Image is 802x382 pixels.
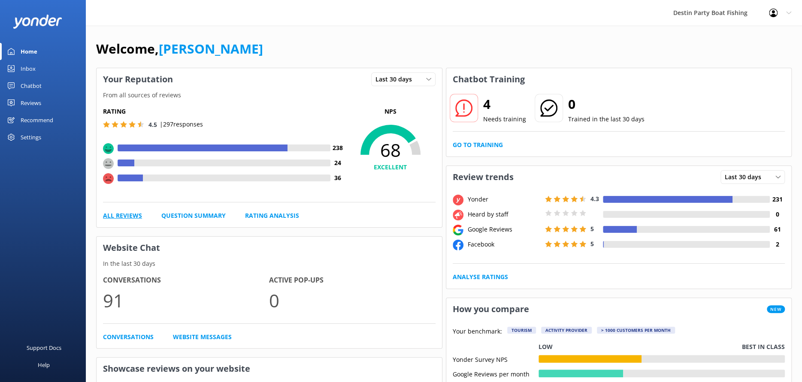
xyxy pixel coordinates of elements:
[21,111,53,129] div: Recommend
[541,327,592,334] div: Activity Provider
[269,275,435,286] h4: Active Pop-ups
[375,75,417,84] span: Last 30 days
[770,225,785,234] h4: 61
[245,211,299,220] a: Rating Analysis
[159,40,263,57] a: [PERSON_NAME]
[590,240,594,248] span: 5
[466,240,543,249] div: Facebook
[466,195,543,204] div: Yonder
[148,120,157,129] span: 4.5
[590,225,594,233] span: 5
[13,15,62,29] img: yonder-white-logo.png
[103,275,269,286] h4: Conversations
[38,356,50,373] div: Help
[466,210,543,219] div: Heard by staff
[568,114,645,124] p: Trained in the last 30 days
[725,172,766,182] span: Last 30 days
[21,94,41,111] div: Reviews
[330,158,345,168] h4: 24
[103,332,154,342] a: Conversations
[21,43,37,60] div: Home
[453,370,539,377] div: Google Reviews per month
[97,90,442,100] p: From all sources of reviews
[269,286,435,315] p: 0
[97,259,442,268] p: In the last 30 days
[21,60,36,77] div: Inbox
[507,327,536,334] div: Tourism
[770,240,785,249] h4: 2
[446,166,520,188] h3: Review trends
[345,139,436,161] span: 68
[770,210,785,219] h4: 0
[173,332,232,342] a: Website Messages
[97,358,442,380] h3: Showcase reviews on your website
[345,107,436,116] p: NPS
[160,120,203,129] p: | 297 responses
[539,342,553,352] p: Low
[103,107,345,116] h5: Rating
[466,225,543,234] div: Google Reviews
[96,39,263,59] h1: Welcome,
[161,211,226,220] a: Question Summary
[483,94,526,114] h2: 4
[597,327,675,334] div: > 1000 customers per month
[103,211,142,220] a: All Reviews
[483,114,526,124] p: Needs training
[446,68,531,90] h3: Chatbot Training
[27,339,61,356] div: Support Docs
[453,355,539,363] div: Yonder Survey NPS
[97,68,179,90] h3: Your Reputation
[453,327,502,337] p: Your benchmark:
[97,237,442,259] h3: Website Chat
[590,195,599,203] span: 4.3
[453,140,503,150] a: Go to Training
[568,94,645,114] h2: 0
[21,77,42,94] div: Chatbot
[103,286,269,315] p: 91
[446,298,536,320] h3: How you compare
[767,305,785,313] span: New
[453,272,508,282] a: Analyse Ratings
[742,342,785,352] p: Best in class
[330,143,345,153] h4: 238
[345,162,436,172] h4: EXCELLENT
[330,173,345,183] h4: 36
[770,195,785,204] h4: 231
[21,129,41,146] div: Settings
